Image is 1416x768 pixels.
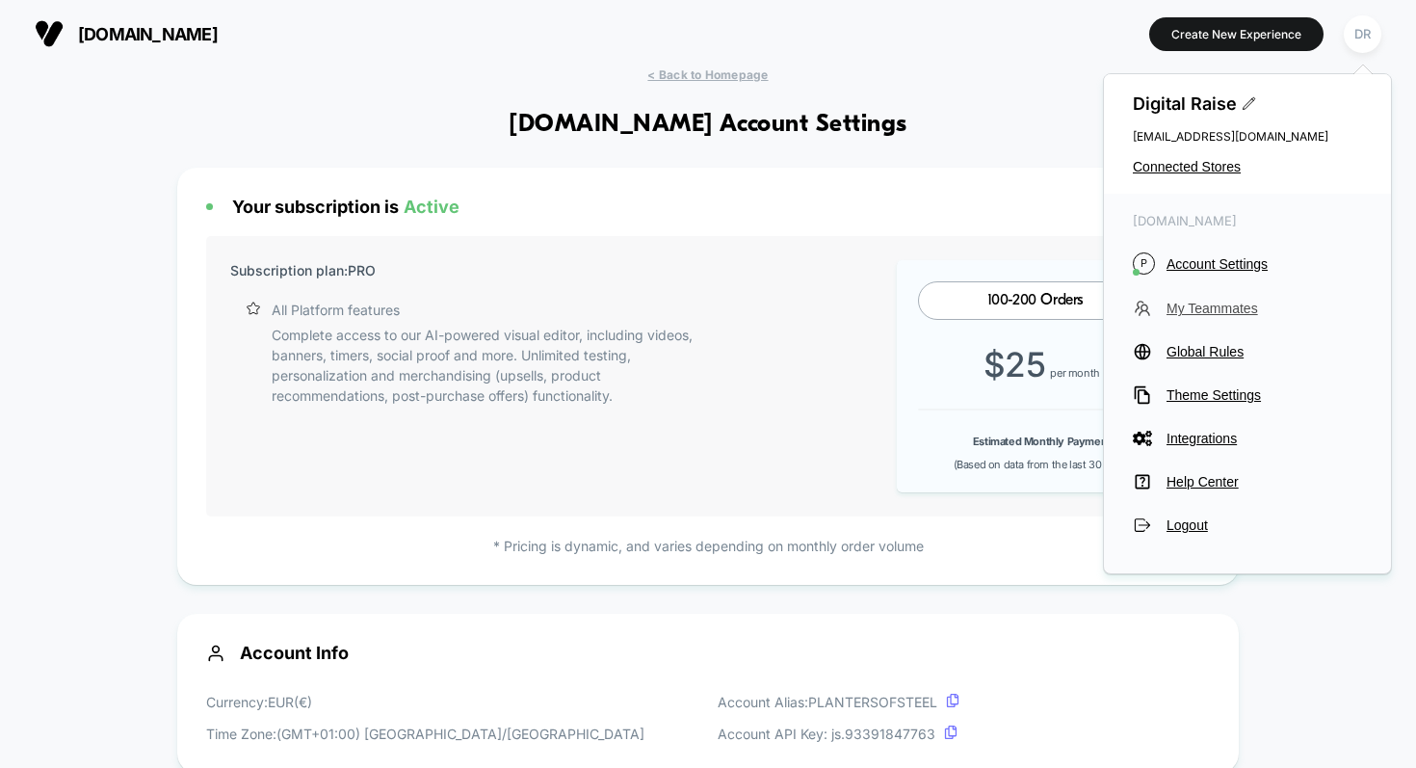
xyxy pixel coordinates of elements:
h1: [DOMAIN_NAME] Account Settings [509,111,906,139]
button: Help Center [1133,472,1362,491]
p: Currency: EUR ( € ) [206,692,644,712]
p: All Platform features [272,300,400,320]
div: 100-200 Orders [940,292,1129,310]
span: $ 25 [983,344,1046,384]
button: My Teammates [1133,299,1362,318]
img: Visually logo [35,19,64,48]
span: [DOMAIN_NAME] [1133,213,1362,228]
button: Integrations [1133,429,1362,448]
button: Theme Settings [1133,385,1362,405]
div: DR [1344,15,1381,53]
span: (Based on data from the last 30 days) [954,458,1130,471]
p: Time Zone: (GMT+01:00) [GEOGRAPHIC_DATA]/[GEOGRAPHIC_DATA] [206,724,644,744]
span: Logout [1167,517,1362,533]
p: Complete access to our AI-powered visual editor, including videos, banners, timers, social proof ... [272,325,698,406]
p: Account Alias: PLANTERSOFSTEEL [718,692,959,712]
button: Global Rules [1133,342,1362,361]
span: Integrations [1167,431,1362,446]
p: Account API Key: js. 93391847763 [718,724,959,744]
span: Theme Settings [1167,387,1362,403]
span: [EMAIL_ADDRESS][DOMAIN_NAME] [1133,129,1362,144]
span: Digital Raise [1133,93,1362,114]
button: Create New Experience [1149,17,1324,51]
span: Your subscription is [232,197,459,217]
span: Active [404,197,459,217]
span: Global Rules [1167,344,1362,359]
span: [DOMAIN_NAME] [78,24,218,44]
span: < Back to Homepage [647,67,768,82]
span: Help Center [1167,474,1362,490]
span: My Teammates [1167,301,1362,316]
p: * Pricing is dynamic, and varies depending on monthly order volume [206,536,1211,556]
button: PAccount Settings [1133,252,1362,275]
p: Subscription plan: PRO [230,260,376,280]
span: Account Settings [1167,256,1362,272]
b: Estimated Monthly Payment [973,435,1111,448]
button: Connected Stores [1133,159,1362,174]
button: Logout [1133,516,1362,535]
button: [DOMAIN_NAME] [29,18,223,49]
i: P [1133,252,1155,275]
span: per month [1050,366,1099,380]
span: Account Info [206,643,1211,663]
button: DR [1338,14,1387,54]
